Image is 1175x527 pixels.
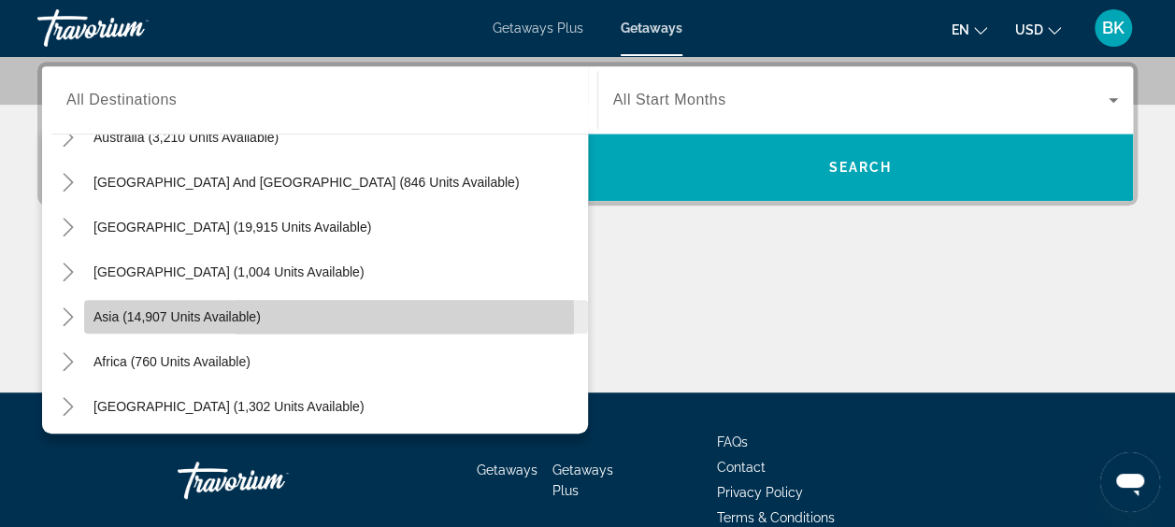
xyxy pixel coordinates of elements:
[66,92,177,107] span: All Destinations
[84,121,588,154] button: Australia (3,210 units available)
[51,391,84,423] button: Toggle Middle East (1,302 units available)
[84,390,588,423] button: [GEOGRAPHIC_DATA] (1,302 units available)
[1102,19,1125,37] span: BK
[84,165,588,199] button: [GEOGRAPHIC_DATA] and [GEOGRAPHIC_DATA] (846 units available)
[84,255,588,289] button: [GEOGRAPHIC_DATA] (1,004 units available)
[952,22,969,37] span: en
[51,301,84,334] button: Toggle Asia (14,907 units available)
[588,134,1134,201] button: Search
[51,256,84,289] button: Toggle Central America (1,004 units available)
[1100,452,1160,512] iframe: Button to launch messaging window
[613,92,726,107] span: All Start Months
[717,460,766,475] a: Contact
[952,16,987,43] button: Change language
[84,210,588,244] button: [GEOGRAPHIC_DATA] (19,915 units available)
[93,354,251,369] span: Africa (760 units available)
[717,434,748,449] a: FAQs
[477,463,537,477] a: Getaways
[93,220,371,235] span: [GEOGRAPHIC_DATA] (19,915 units available)
[51,121,84,154] button: Toggle Australia (3,210 units available)
[93,130,279,145] span: Australia (3,210 units available)
[493,21,583,36] a: Getaways Plus
[178,452,365,508] a: Travorium
[93,175,519,190] span: [GEOGRAPHIC_DATA] and [GEOGRAPHIC_DATA] (846 units available)
[621,21,682,36] a: Getaways
[84,300,588,334] button: Asia (14,907 units available)
[51,211,84,244] button: Toggle South America (19,915 units available)
[552,463,613,498] a: Getaways Plus
[84,345,588,378] button: Africa (760 units available)
[717,510,835,525] a: Terms & Conditions
[1015,16,1061,43] button: Change currency
[717,485,803,500] a: Privacy Policy
[93,264,364,279] span: [GEOGRAPHIC_DATA] (1,004 units available)
[42,66,1133,201] div: Search widget
[93,399,364,414] span: [GEOGRAPHIC_DATA] (1,302 units available)
[51,346,84,378] button: Toggle Africa (760 units available)
[1089,8,1138,48] button: User Menu
[1015,22,1043,37] span: USD
[828,160,892,175] span: Search
[51,166,84,199] button: Toggle South Pacific and Oceania (846 units available)
[93,309,261,324] span: Asia (14,907 units available)
[37,4,224,52] a: Travorium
